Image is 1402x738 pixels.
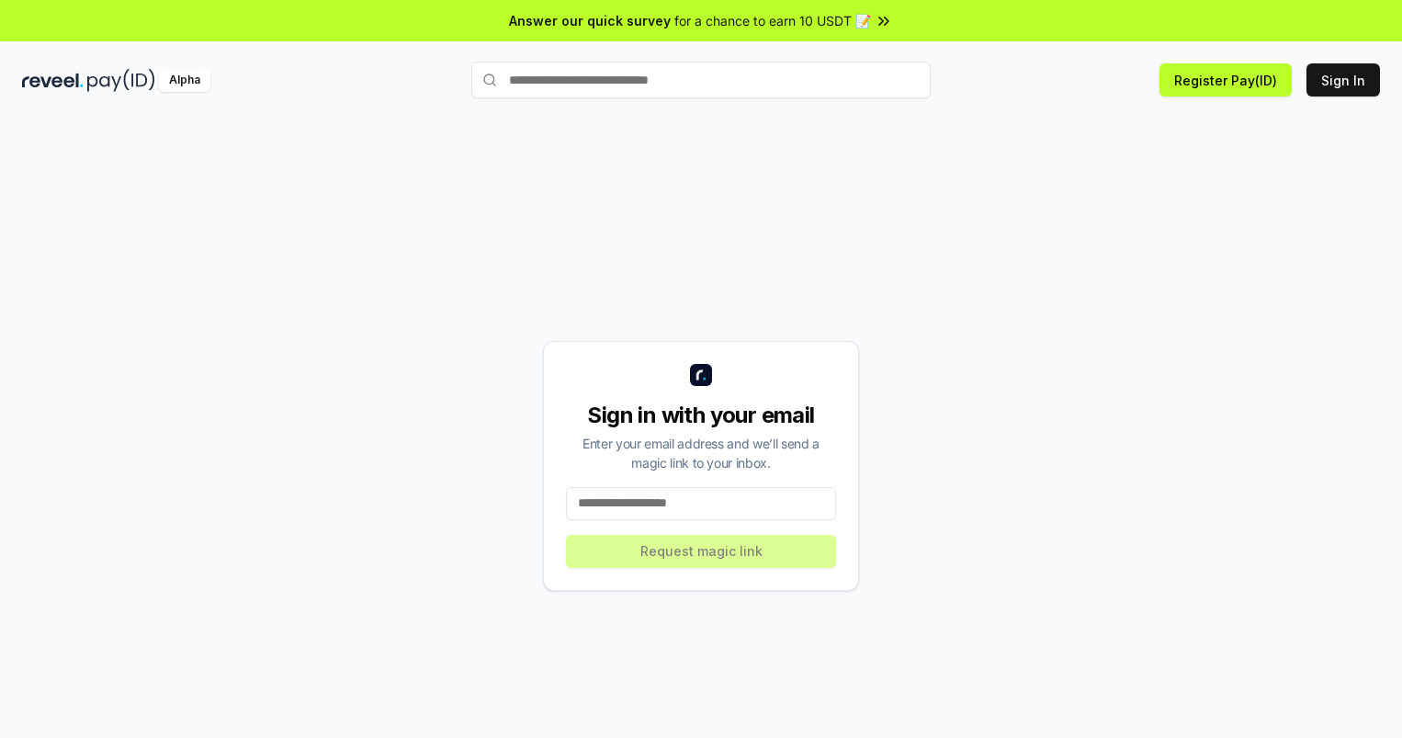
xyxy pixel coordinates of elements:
div: Alpha [159,69,210,92]
img: reveel_dark [22,69,84,92]
img: logo_small [690,364,712,386]
button: Register Pay(ID) [1159,63,1292,97]
span: for a chance to earn 10 USDT 📝 [674,11,871,30]
span: Answer our quick survey [509,11,671,30]
div: Sign in with your email [566,401,836,430]
div: Enter your email address and we’ll send a magic link to your inbox. [566,434,836,472]
button: Sign In [1306,63,1380,97]
img: pay_id [87,69,155,92]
